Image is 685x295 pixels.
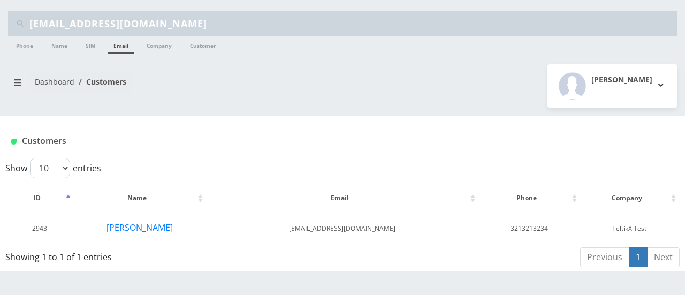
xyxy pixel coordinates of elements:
div: Showing 1 to 1 of 1 entries [5,246,278,263]
h1: Customers [11,136,561,146]
th: Email: activate to sort column ascending [207,183,478,214]
td: 2943 [6,215,73,242]
th: ID: activate to sort column descending [6,183,73,214]
a: Name [46,36,73,52]
a: Next [647,247,680,267]
a: Customer [185,36,222,52]
th: Name: activate to sort column ascending [74,183,205,214]
a: Dashboard [35,77,74,87]
a: Email [108,36,134,54]
td: 3213213234 [479,215,580,242]
label: Show entries [5,158,101,178]
select: Showentries [30,158,70,178]
a: Phone [11,36,39,52]
h2: [PERSON_NAME] [591,75,652,85]
input: Search Teltik [29,13,674,34]
th: Company: activate to sort column ascending [581,183,679,214]
button: [PERSON_NAME] [106,221,173,235]
a: 1 [629,247,648,267]
nav: breadcrumb [8,71,334,101]
th: Phone: activate to sort column ascending [479,183,580,214]
li: Customers [74,76,126,87]
td: [EMAIL_ADDRESS][DOMAIN_NAME] [207,215,478,242]
a: SIM [80,36,101,52]
td: TeltikX Test [581,215,679,242]
a: Previous [580,247,629,267]
a: Company [141,36,177,52]
button: [PERSON_NAME] [547,64,677,108]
